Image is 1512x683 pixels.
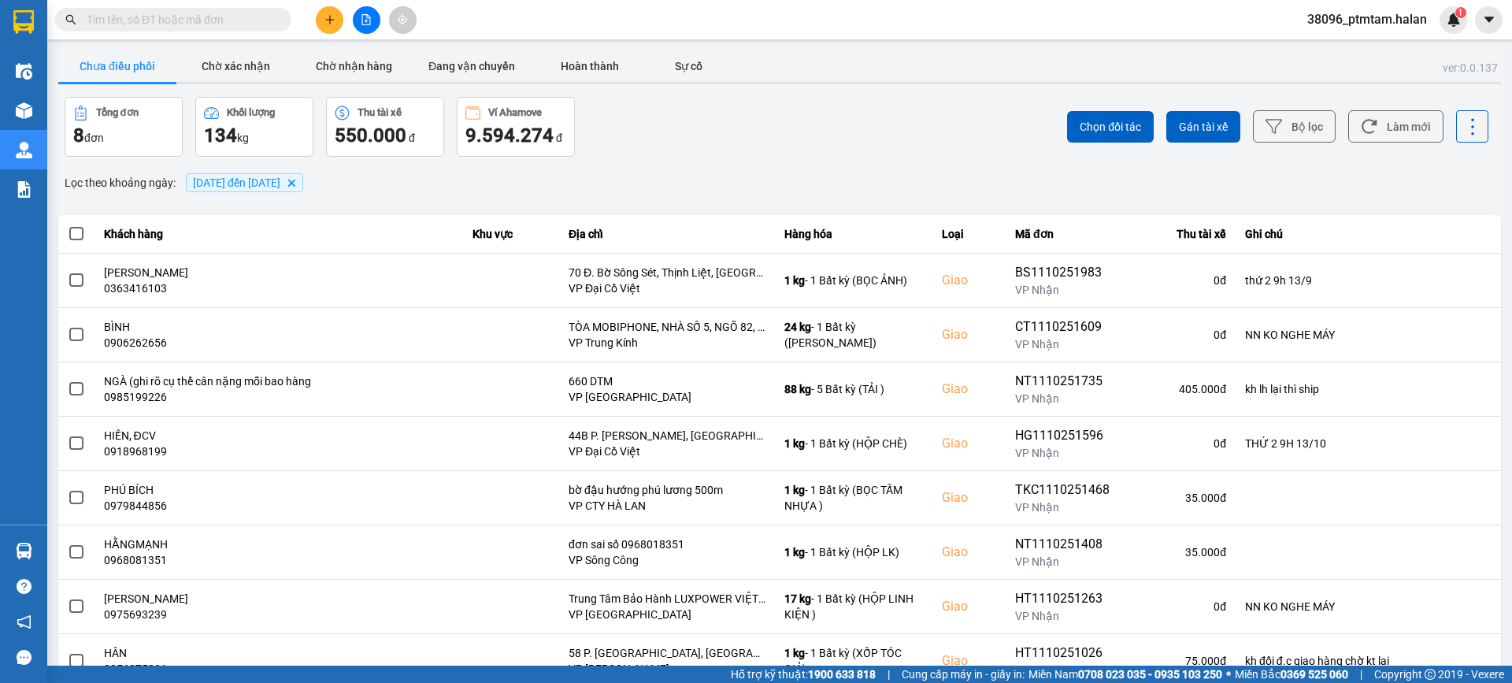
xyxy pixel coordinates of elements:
span: aim [397,14,408,25]
div: Giao [942,434,996,453]
div: VP [GEOGRAPHIC_DATA] [569,389,765,405]
div: 0975693239 [104,607,454,622]
div: 0 đ [1133,599,1226,614]
span: 550.000 [335,124,406,147]
div: 0918968199 [104,444,454,459]
div: 58 P. [GEOGRAPHIC_DATA], [GEOGRAPHIC_DATA], [GEOGRAPHIC_DATA], [GEOGRAPHIC_DATA], [GEOGRAPHIC_DATA] [569,645,765,661]
strong: 1900 633 818 [808,668,876,681]
div: 35.000 đ [1133,544,1226,560]
div: - 5 Bất kỳ (TẢI ) [784,381,923,397]
div: 0356875801 [104,661,454,677]
th: Loại [932,215,1006,254]
div: kg [204,123,305,148]
div: Giao [942,325,996,344]
div: BÌNH [104,319,454,335]
div: HT1110251263 [1015,589,1114,608]
button: Thu tài xế550.000 đ [326,97,444,157]
th: Khách hàng [94,215,463,254]
span: 1 kg [784,484,805,496]
span: 1 kg [784,647,805,659]
span: 11/10/2025 đến 11/10/2025, close by backspace [186,173,303,192]
div: Khối lượng [227,107,275,118]
th: Hàng hóa [775,215,932,254]
div: - 1 Bất kỳ (HỘP LK) [784,544,923,560]
span: Miền Nam [1028,666,1222,683]
span: 11/10/2025 đến 11/10/2025 [193,176,280,189]
button: Hoàn thành [531,50,649,82]
div: đơn [73,123,174,148]
div: VP Đại Cồ Việt [569,444,765,459]
div: TÒA MOBIPHONE, NHÀ SỐ 5, NGÕ 82, DUY TÂN, [GEOGRAPHIC_DATA] [569,319,765,335]
div: 44B P. [PERSON_NAME], [GEOGRAPHIC_DATA], [GEOGRAPHIC_DATA], [GEOGRAPHIC_DATA], [GEOGRAPHIC_DATA] [569,428,765,444]
button: Khối lượng134kg [195,97,313,157]
div: Giao [942,597,996,616]
div: 70 Đ. Bờ Sông Sét, Thịnh Liệt, [GEOGRAPHIC_DATA], [GEOGRAPHIC_DATA], [GEOGRAPHIC_DATA] [569,265,765,280]
svg: Delete [287,178,296,187]
th: Khu vực [463,215,559,254]
div: Trung Tâm Bảo Hành LUXPOWER VIỆT NAM ,ĐỘI 1 Đại Lan, Duyên Hà, [GEOGRAPHIC_DATA], [GEOGRAPHIC_DAT... [569,591,765,607]
span: | [1360,666,1362,683]
div: VP Nhận [1015,554,1114,570]
span: 88 kg [784,383,811,395]
span: Gán tài xế [1179,119,1228,135]
div: TKC1110251468 [1015,481,1114,499]
button: plus [316,6,343,34]
span: 24 kg [784,321,811,333]
div: VP Nhận [1015,336,1114,352]
div: VP CTY HÀ LAN [569,498,765,514]
div: 0 đ [1133,273,1226,288]
button: Đang vận chuyển [413,50,531,82]
div: 0363416103 [104,280,454,296]
span: 1 kg [784,546,805,559]
div: Thu tài xế [1133,225,1226,243]
div: 0 đ [1133,436,1226,451]
img: icon-new-feature [1447,13,1461,27]
div: HT1110251026 [1015,644,1114,663]
div: VP Đại Cồ Việt [569,280,765,296]
span: Chọn đối tác [1080,119,1141,135]
img: warehouse-icon [16,102,32,119]
div: Giao [942,271,996,290]
div: NN KO NGHE MÁY [1245,327,1492,343]
span: message [17,650,31,665]
div: 0 đ [1133,327,1226,343]
div: Ví Ahamove [488,107,542,118]
span: notification [17,614,31,629]
img: warehouse-icon [16,543,32,559]
span: question-circle [17,579,31,594]
button: Gán tài xế [1166,111,1240,143]
div: Giao [942,651,996,670]
div: VP Nhận [1015,391,1114,406]
span: ⚪️ [1226,671,1231,677]
span: plus [324,14,335,25]
div: VP Nhận [1015,663,1114,678]
span: 134 [204,124,237,147]
button: Tổng đơn8đơn [65,97,183,157]
div: đ [335,123,435,148]
button: Sự cố [649,50,728,82]
div: - 1 Bất kỳ (HỘP LINH KIỆN ) [784,591,923,622]
div: VP Nhận [1015,608,1114,624]
div: - 1 Bất kỳ (HỘP CHÈ) [784,436,923,451]
span: Cung cấp máy in - giấy in: [902,666,1025,683]
span: 1 kg [784,437,805,450]
img: warehouse-icon [16,63,32,80]
div: NGÀ (ghi rõ cụ thể cân nặng mỗi bao hàng [104,373,454,389]
span: 38096_ptmtam.halan [1295,9,1440,29]
div: VP Nhận [1015,282,1114,298]
div: đơn sai số 0968018351 [569,536,765,552]
span: copyright [1425,669,1436,680]
div: Tổng đơn [96,107,139,118]
span: 9.594.274 [465,124,554,147]
button: Chưa điều phối [58,50,176,82]
div: - 1 Bất kỳ ([PERSON_NAME]) [784,319,923,351]
strong: 0369 525 060 [1280,668,1348,681]
div: BS1110251983 [1015,263,1114,282]
div: HẰNGMẠNH [104,536,454,552]
div: đ [465,123,566,148]
div: [PERSON_NAME] [104,265,454,280]
img: warehouse-icon [16,142,32,158]
div: kh đổi đ.c giao hàng chờ kt lại [1245,653,1492,669]
div: HÂN [104,645,454,661]
div: - 1 Bất kỳ (BỌC TẤM NHỰA ) [784,482,923,514]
